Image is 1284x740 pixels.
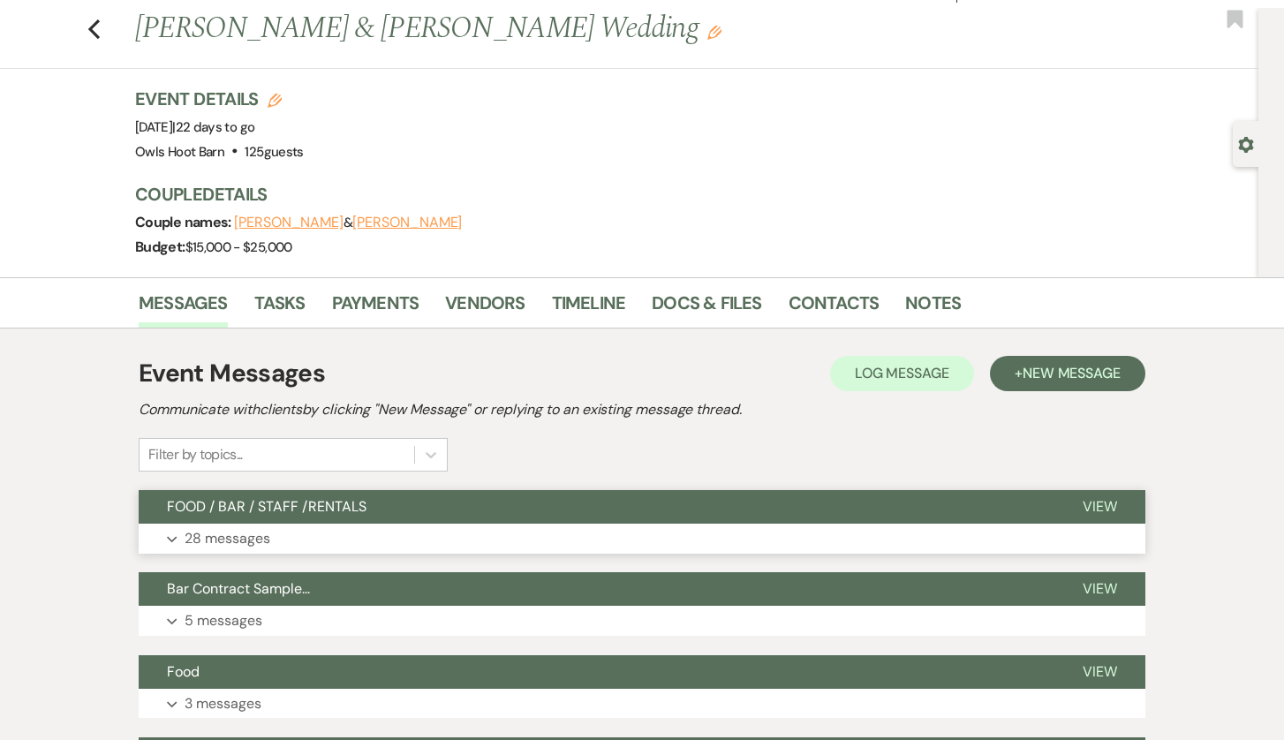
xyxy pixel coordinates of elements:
[139,289,228,328] a: Messages
[139,355,325,392] h1: Event Messages
[234,215,344,230] button: [PERSON_NAME]
[139,490,1054,524] button: FOOD / BAR / STAFF /RENTALS
[1083,662,1117,681] span: View
[167,579,310,598] span: Bar Contract Sample...
[135,87,304,111] h3: Event Details
[148,444,243,465] div: Filter by topics...
[445,289,525,328] a: Vendors
[1083,579,1117,598] span: View
[135,238,185,256] span: Budget:
[990,356,1145,391] button: +New Message
[185,527,270,550] p: 28 messages
[172,118,254,136] span: |
[905,289,961,328] a: Notes
[135,118,254,136] span: [DATE]
[139,524,1145,554] button: 28 messages
[139,655,1054,689] button: Food
[139,689,1145,719] button: 3 messages
[245,143,303,161] span: 125 guests
[167,497,366,516] span: FOOD / BAR / STAFF /RENTALS
[234,214,462,231] span: &
[707,24,721,40] button: Edit
[830,356,974,391] button: Log Message
[1054,490,1145,524] button: View
[652,289,761,328] a: Docs & Files
[855,364,949,382] span: Log Message
[332,289,419,328] a: Payments
[167,662,200,681] span: Food
[139,606,1145,636] button: 5 messages
[1083,497,1117,516] span: View
[135,8,926,50] h1: [PERSON_NAME] & [PERSON_NAME] Wedding
[789,289,880,328] a: Contacts
[185,238,292,256] span: $15,000 - $25,000
[135,213,234,231] span: Couple names:
[185,692,261,715] p: 3 messages
[352,215,462,230] button: [PERSON_NAME]
[135,182,1124,207] h3: Couple Details
[552,289,626,328] a: Timeline
[1238,135,1254,152] button: Open lead details
[139,399,1145,420] h2: Communicate with clients by clicking "New Message" or replying to an existing message thread.
[139,572,1054,606] button: Bar Contract Sample...
[135,143,224,161] span: Owls Hoot Barn
[254,289,306,328] a: Tasks
[176,118,255,136] span: 22 days to go
[1054,572,1145,606] button: View
[1023,364,1121,382] span: New Message
[1054,655,1145,689] button: View
[185,609,262,632] p: 5 messages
